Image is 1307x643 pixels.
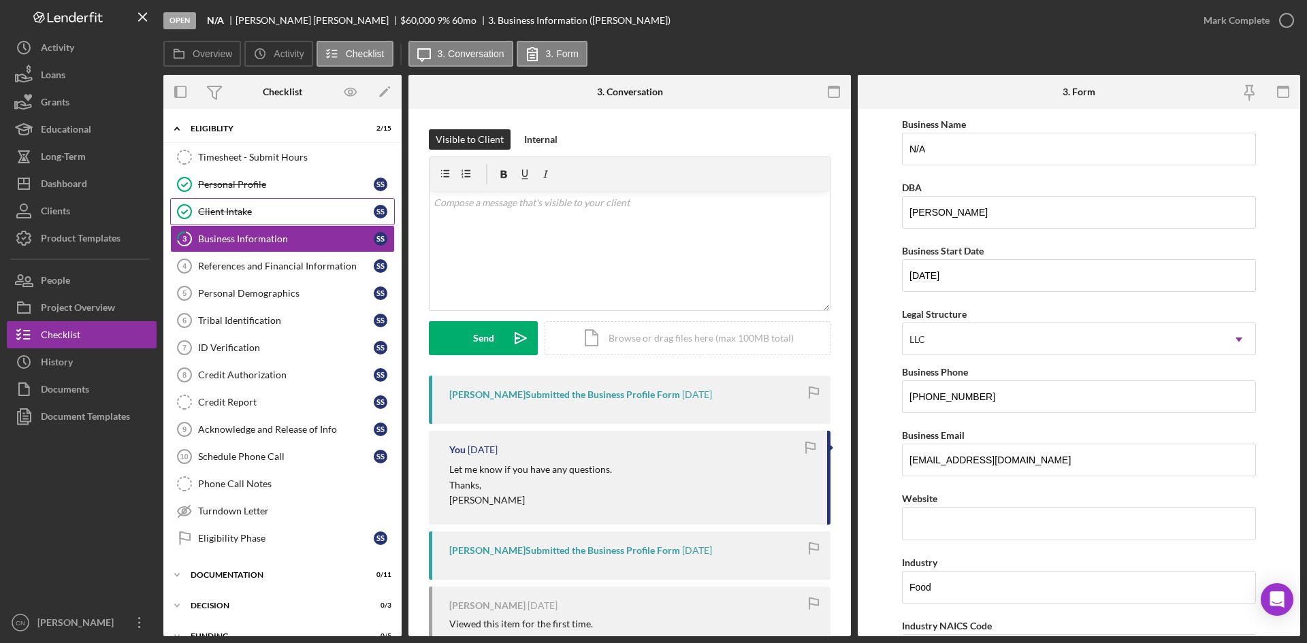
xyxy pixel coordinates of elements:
[1261,583,1293,616] div: Open Intercom Messenger
[170,280,395,307] a: 5Personal DemographicsSS
[170,361,395,389] a: 8Credit AuthorizationSS
[374,423,387,436] div: S S
[41,116,91,146] div: Educational
[367,601,391,610] div: 0 / 3
[198,152,394,163] div: Timesheet - Submit Hours
[517,129,564,150] button: Internal
[7,116,157,143] button: Educational
[263,86,302,97] div: Checklist
[517,41,587,67] button: 3. Form
[198,451,374,462] div: Schedule Phone Call
[182,316,187,325] tspan: 6
[198,179,374,190] div: Personal Profile
[182,262,187,270] tspan: 4
[449,600,526,611] div: [PERSON_NAME]
[198,424,374,435] div: Acknowledge and Release of Info
[902,245,984,257] label: Business Start Date
[163,41,241,67] button: Overview
[7,170,157,197] button: Dashboard
[41,403,130,433] div: Document Templates
[374,232,387,246] div: S S
[449,389,680,400] div: [PERSON_NAME] Submitted the Business Profile Form
[198,478,394,489] div: Phone Call Notes
[902,493,937,504] label: Website
[198,342,374,353] div: ID Verification
[374,450,387,463] div: S S
[1063,86,1095,97] div: 3. Form
[429,321,538,355] button: Send
[1190,7,1300,34] button: Mark Complete
[41,225,120,255] div: Product Templates
[7,348,157,376] button: History
[170,171,395,198] a: Personal ProfileSS
[346,48,385,59] label: Checklist
[597,86,663,97] div: 3. Conversation
[198,206,374,217] div: Client Intake
[429,129,511,150] button: Visible to Client
[170,389,395,416] a: Credit ReportSS
[528,600,558,611] time: 2025-08-21 17:56
[374,205,387,218] div: S S
[182,344,187,352] tspan: 7
[437,15,450,26] div: 9 %
[902,620,992,631] label: Industry NAICS Code
[374,259,387,273] div: S S
[41,348,73,379] div: History
[367,632,391,640] div: 0 / 5
[438,48,504,59] label: 3. Conversation
[473,321,494,355] div: Send
[207,15,224,26] b: N/A
[902,118,966,130] label: Business Name
[7,88,157,116] button: Grants
[198,288,374,299] div: Personal Demographics
[546,48,579,59] label: 3. Form
[400,14,435,26] span: $60,000
[374,341,387,355] div: S S
[198,315,374,326] div: Tribal Identification
[41,88,69,119] div: Grants
[7,376,157,403] button: Documents
[182,234,187,243] tspan: 3
[7,225,157,252] button: Product Templates
[7,143,157,170] button: Long-Term
[449,545,680,556] div: [PERSON_NAME] Submitted the Business Profile Form
[41,294,115,325] div: Project Overview
[488,15,671,26] div: 3. Business Information ([PERSON_NAME])
[198,397,374,408] div: Credit Report
[374,531,387,545] div: S S
[408,41,513,67] button: 3. Conversation
[236,15,400,26] div: [PERSON_NAME] [PERSON_NAME]
[41,170,87,201] div: Dashboard
[191,571,357,579] div: Documentation
[436,129,504,150] div: Visible to Client
[170,334,395,361] a: 7ID VerificationSS
[170,225,395,252] a: 3Business InformationSS
[198,261,374,271] div: References and Financial Information
[180,452,188,461] tspan: 10
[41,197,70,228] div: Clients
[41,376,89,406] div: Documents
[374,395,387,409] div: S S
[909,334,925,345] div: LLC
[7,197,157,225] button: Clients
[7,61,157,88] button: Loans
[7,34,157,61] button: Activity
[7,321,157,348] button: Checklist
[163,12,196,29] div: Open
[1204,7,1270,34] div: Mark Complete
[41,143,86,174] div: Long-Term
[198,506,394,516] div: Turndown Letter
[244,41,312,67] button: Activity
[7,294,157,321] button: Project Overview
[449,462,612,477] p: Let me know if you have any questions.
[524,129,558,150] div: Internal
[16,619,25,627] text: CN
